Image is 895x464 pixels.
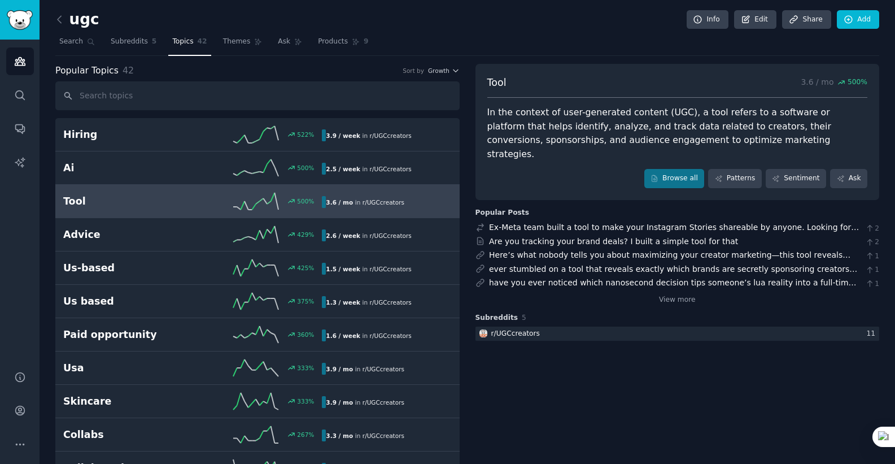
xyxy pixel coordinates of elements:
[326,432,353,439] b: 3.3 / mo
[297,397,314,405] div: 333 %
[55,64,119,78] span: Popular Topics
[734,10,776,29] a: Edit
[322,396,408,408] div: in
[489,223,859,244] a: Ex-Meta team built a tool to make your Instagram Stories shareable by anyone. Looking for early c...
[326,299,360,306] b: 1.3 / week
[370,132,412,139] span: r/ UGCcreators
[55,218,460,251] a: Advice429%2.6 / weekin r/UGCcreators
[782,10,831,29] a: Share
[297,297,314,305] div: 375 %
[326,232,360,239] b: 2.6 / week
[363,199,404,206] span: r/ UGCcreators
[322,430,408,441] div: in
[865,237,879,248] span: 2
[322,329,415,341] div: in
[55,385,460,418] a: Skincare333%3.9 / moin r/UGCcreators
[766,169,826,188] a: Sentiment
[322,296,415,308] div: in
[475,208,530,218] div: Popular Posts
[326,332,360,339] b: 1.6 / week
[837,10,879,29] a: Add
[487,76,507,90] span: Tool
[428,67,449,75] span: Growth
[63,428,193,442] h2: Collabs
[123,65,134,76] span: 42
[489,264,857,309] a: ever stumbled on a tool that reveals exactly which brands are secretly sponsoring creators? that ...
[274,33,306,56] a: Ask
[363,399,404,406] span: r/ UGCcreators
[297,331,314,339] div: 360 %
[322,129,415,141] div: in
[326,266,360,272] b: 1.5 / week
[55,185,460,218] a: Tool500%3.6 / moin r/UGCcreators
[866,329,879,339] div: 11
[318,37,348,47] span: Products
[489,278,858,323] a: have you ever noticed which nanosecond decision tips someone’s lua reality into a full-time campa...
[55,352,460,385] a: Usa333%3.9 / moin r/UGCcreators
[198,37,207,47] span: 42
[278,37,290,47] span: Ask
[55,11,99,29] h2: ugc
[55,285,460,318] a: Us based375%1.3 / weekin r/UGCcreators
[63,128,193,142] h2: Hiring
[370,332,412,339] span: r/ UGCcreators
[865,224,879,234] span: 2
[63,261,193,275] h2: Us-based
[491,329,540,339] div: r/ UGCcreators
[168,33,211,56] a: Topics42
[487,106,868,161] div: In the context of user-generated content (UGC), a tool refers to a software or platform that help...
[522,314,526,322] span: 5
[475,313,518,323] span: Subreddits
[370,166,412,172] span: r/ UGCcreators
[428,67,460,75] button: Growth
[326,132,360,139] b: 3.9 / week
[363,432,404,439] span: r/ UGCcreators
[326,199,353,206] b: 3.6 / mo
[55,318,460,352] a: Paid opportunity360%1.6 / weekin r/UGCcreators
[801,76,867,90] p: 3.6 / mo
[644,169,705,188] a: Browse all
[107,33,160,56] a: Subreddits5
[489,250,853,283] a: Here’s what nobody tells you about maximizing your creator marketing—this tool reveals who’s actu...
[865,279,879,289] span: 1
[63,228,193,242] h2: Advice
[63,328,193,342] h2: Paid opportunity
[314,33,372,56] a: Products9
[297,197,314,205] div: 500 %
[687,10,728,29] a: Info
[55,251,460,285] a: Us-based425%1.5 / weekin r/UGCcreators
[223,37,251,47] span: Themes
[659,295,696,305] a: View more
[364,37,369,47] span: 9
[403,67,424,75] div: Sort by
[322,263,415,275] div: in
[297,164,314,172] div: 500 %
[489,237,738,246] a: Are you tracking your brand deals? I built a simple tool for that
[55,118,460,151] a: Hiring522%3.9 / weekin r/UGCcreators
[326,399,353,406] b: 3.9 / mo
[322,196,408,208] div: in
[297,264,314,272] div: 425 %
[55,81,460,110] input: Search topics
[152,37,157,47] span: 5
[63,394,193,409] h2: Skincare
[63,161,193,175] h2: Ai
[297,364,314,372] div: 333 %
[322,163,415,175] div: in
[370,299,412,306] span: r/ UGCcreators
[111,37,148,47] span: Subreddits
[865,265,879,275] span: 1
[55,418,460,452] a: Collabs267%3.3 / moin r/UGCcreators
[363,366,404,372] span: r/ UGCcreators
[55,151,460,185] a: Ai500%2.5 / weekin r/UGCcreators
[63,361,193,375] h2: Usa
[7,10,33,30] img: GummySearch logo
[59,37,83,47] span: Search
[322,363,408,375] div: in
[865,251,879,262] span: 1
[297,131,314,138] div: 522 %
[219,33,267,56] a: Themes
[322,229,415,241] div: in
[830,169,867,188] a: Ask
[172,37,193,47] span: Topics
